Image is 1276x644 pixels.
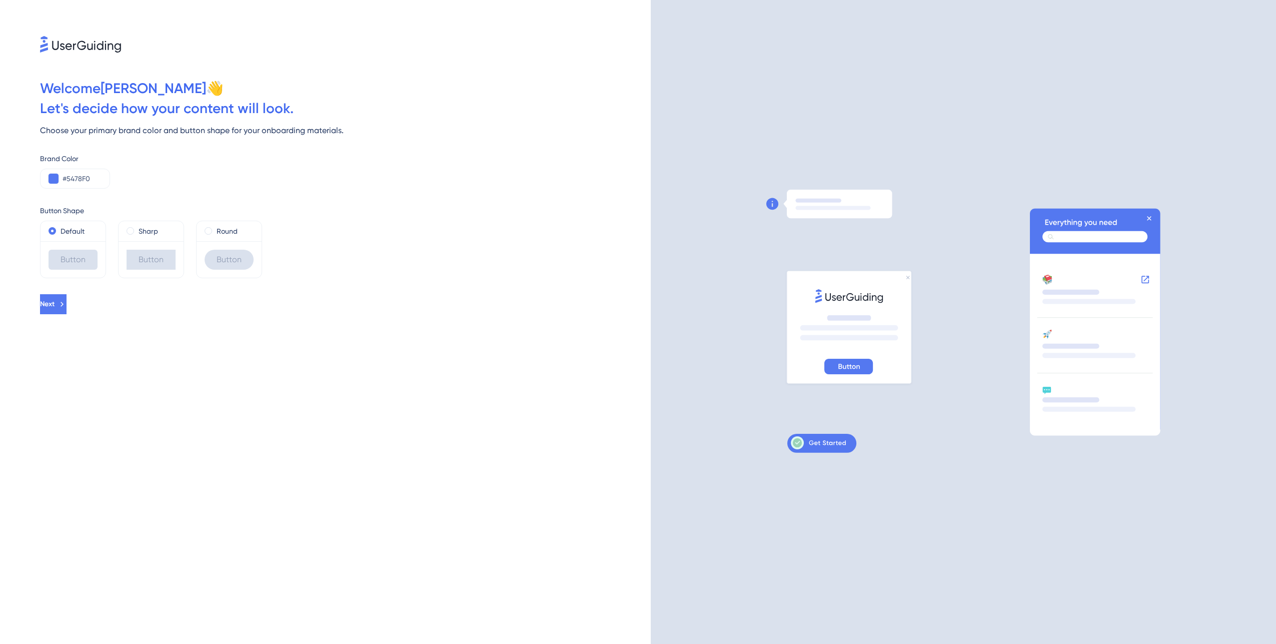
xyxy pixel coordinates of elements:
label: Round [217,225,238,237]
div: Button [205,250,254,270]
label: Default [61,225,85,237]
div: Choose your primary brand color and button shape for your onboarding materials. [40,125,651,137]
button: Next [40,294,67,314]
label: Sharp [139,225,158,237]
div: Button [127,250,176,270]
div: Brand Color [40,153,651,165]
div: Button Shape [40,205,651,217]
div: Let ' s decide how your content will look. [40,99,651,119]
span: Next [40,298,55,310]
div: Welcome [PERSON_NAME] 👋 [40,79,651,99]
div: Button [49,250,98,270]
